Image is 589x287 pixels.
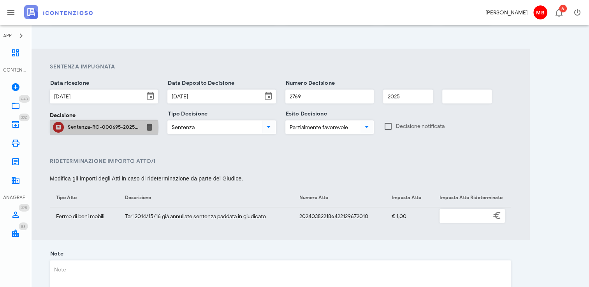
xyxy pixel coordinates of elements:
[533,5,547,19] span: MB
[53,122,64,133] button: Clicca per aprire un'anteprima del file o scaricarlo
[3,194,28,201] div: ANAGRAFICA
[283,110,327,118] label: Esito Decisione
[50,207,119,226] td: Fermo di beni mobili
[385,189,433,207] th: Imposta Atto
[559,5,567,12] span: Distintivo
[50,157,511,165] h4: Rideterminazione Importo Atto/i
[531,3,549,22] button: MB
[286,90,374,103] input: Numero Decisione
[21,115,27,120] span: 320
[21,224,26,229] span: 88
[50,175,511,182] p: Modifica gli importi degli Atti in caso di rideterminazione da parte del Giudice.
[21,96,28,101] span: 643
[50,111,76,119] label: Decisione
[168,121,260,134] input: Tipo Decisione
[19,114,30,121] span: Distintivo
[165,110,207,118] label: Tipo Decisione
[396,122,511,130] label: Decisione notificata
[19,222,28,230] span: Distintivo
[50,63,511,71] h4: Sentenza Impugnata
[68,124,140,130] div: Sentenza-RG-000695-2025-UD-28032025.pdf
[549,3,568,22] button: Distintivo
[119,207,293,226] td: Tari 2014/15/16 già annullate sentenza paddata in giudicato
[19,95,30,103] span: Distintivo
[385,207,433,226] td: € 1,00
[3,66,28,73] div: CONTENZIOSO
[165,79,234,87] label: Data Deposito Decisione
[145,122,154,132] button: Elimina
[293,189,385,207] th: Numero Atto
[21,205,27,210] span: 325
[48,79,89,87] label: Data ricezione
[24,5,93,19] img: logo-text-2x.png
[19,204,30,212] span: Distintivo
[485,9,527,17] div: [PERSON_NAME]
[283,79,335,87] label: Numero Decisione
[433,189,511,207] th: Imposta Atto Rideterminato
[48,250,63,258] label: Note
[119,189,293,207] th: Descrizione
[286,121,359,134] input: Esito Decisione
[50,189,119,207] th: Tipo Atto
[293,207,385,226] td: 202403822186422129672010
[68,121,140,133] div: Clicca per aprire un'anteprima del file o scaricarlo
